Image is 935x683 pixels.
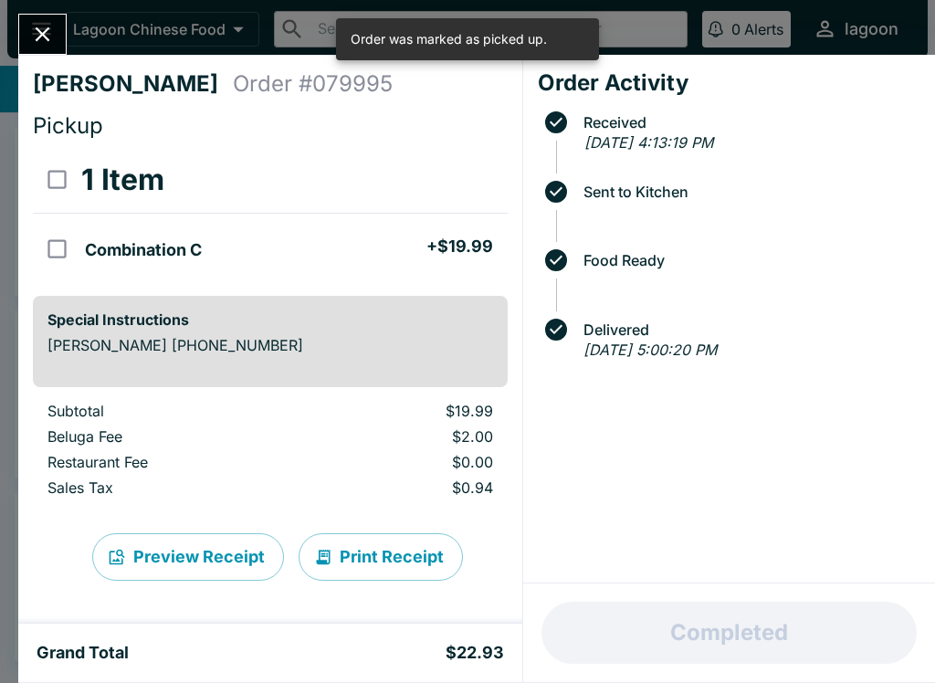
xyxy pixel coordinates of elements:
[47,427,289,446] p: Beluga Fee
[33,402,508,504] table: orders table
[299,533,463,581] button: Print Receipt
[574,252,920,268] span: Food Ready
[318,453,493,471] p: $0.00
[47,402,289,420] p: Subtotal
[318,478,493,497] p: $0.94
[574,114,920,131] span: Received
[47,478,289,497] p: Sales Tax
[37,642,129,664] h5: Grand Total
[85,239,202,261] h5: Combination C
[583,341,717,359] em: [DATE] 5:00:20 PM
[33,112,103,139] span: Pickup
[47,453,289,471] p: Restaurant Fee
[351,24,547,55] div: Order was marked as picked up.
[19,15,66,54] button: Close
[47,310,493,329] h6: Special Instructions
[33,147,508,281] table: orders table
[574,184,920,200] span: Sent to Kitchen
[47,336,493,354] p: [PERSON_NAME] [PHONE_NUMBER]
[584,133,713,152] em: [DATE] 4:13:19 PM
[574,321,920,338] span: Delivered
[318,402,493,420] p: $19.99
[92,533,284,581] button: Preview Receipt
[81,162,164,198] h3: 1 Item
[446,642,504,664] h5: $22.93
[233,70,393,98] h4: Order # 079995
[33,70,233,98] h4: [PERSON_NAME]
[538,69,920,97] h4: Order Activity
[426,236,493,257] h5: + $19.99
[318,427,493,446] p: $2.00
